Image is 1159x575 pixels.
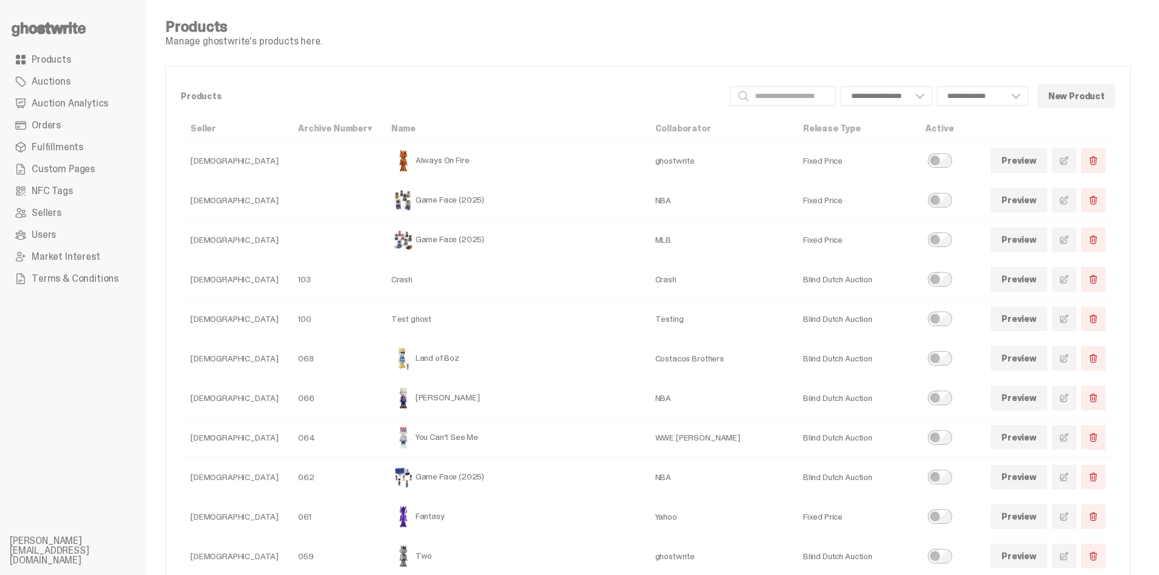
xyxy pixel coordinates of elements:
a: Archive Number▾ [298,123,372,134]
span: Auction Analytics [32,99,108,108]
span: Fulfillments [32,142,83,152]
td: [DEMOGRAPHIC_DATA] [181,181,288,220]
a: Preview [991,425,1047,450]
a: Users [10,224,136,246]
td: [PERSON_NAME] [381,378,646,418]
td: 062 [288,458,381,497]
th: Release Type [793,116,916,141]
td: [DEMOGRAPHIC_DATA] [181,378,288,418]
td: Fixed Price [793,220,916,260]
th: Collaborator [646,116,793,141]
span: ▾ [367,123,372,134]
td: [DEMOGRAPHIC_DATA] [181,497,288,537]
button: Delete Product [1081,188,1105,212]
button: Delete Product [1081,386,1105,410]
button: Delete Product [1081,148,1105,173]
td: [DEMOGRAPHIC_DATA] [181,458,288,497]
td: [DEMOGRAPHIC_DATA] [181,339,288,378]
span: NFC Tags [32,186,73,196]
td: Blind Dutch Auction [793,260,916,299]
td: Land of Boz [381,339,646,378]
button: Delete Product [1081,425,1105,450]
a: Preview [991,228,1047,252]
button: Delete Product [1081,307,1105,331]
td: 064 [288,418,381,458]
img: Game Face (2025) [391,465,416,489]
th: Seller [181,116,288,141]
a: Terms & Conditions [10,268,136,290]
button: Delete Product [1081,465,1105,489]
td: Yahoo [646,497,793,537]
td: Fantasy [381,497,646,537]
button: Delete Product [1081,228,1105,252]
a: Sellers [10,202,136,224]
td: 061 [288,497,381,537]
td: 100 [288,299,381,339]
h4: Products [165,19,322,34]
td: NBA [646,458,793,497]
td: Blind Dutch Auction [793,339,916,378]
td: [DEMOGRAPHIC_DATA] [181,418,288,458]
img: Game Face (2025) [391,228,416,252]
a: Active [925,123,953,134]
td: NBA [646,181,793,220]
p: Manage ghostwrite's products here. [165,37,322,46]
button: Delete Product [1081,267,1105,291]
span: Orders [32,120,61,130]
td: Test ghost [381,299,646,339]
td: Blind Dutch Auction [793,418,916,458]
td: You Can't See Me [381,418,646,458]
span: Products [32,55,71,64]
a: Preview [991,267,1047,291]
a: Preview [991,346,1047,371]
a: Products [10,49,136,71]
button: Delete Product [1081,346,1105,371]
td: Game Face (2025) [381,181,646,220]
a: Orders [10,114,136,136]
td: Always On Fire [381,141,646,181]
td: [DEMOGRAPHIC_DATA] [181,299,288,339]
img: You Can't See Me [391,425,416,450]
img: Eminem [391,386,416,410]
a: Preview [991,504,1047,529]
a: NFC Tags [10,180,136,202]
p: Products [181,92,720,100]
td: WWE [PERSON_NAME] [646,418,793,458]
td: Blind Dutch Auction [793,458,916,497]
a: Fulfillments [10,136,136,158]
button: New Product [1038,84,1115,108]
img: Two [391,544,416,568]
li: [PERSON_NAME][EMAIL_ADDRESS][DOMAIN_NAME] [10,536,156,565]
td: Game Face (2025) [381,458,646,497]
button: Delete Product [1081,544,1105,568]
a: Preview [991,465,1047,489]
a: Auction Analytics [10,92,136,114]
td: Costacos Brothers [646,339,793,378]
span: Custom Pages [32,164,95,174]
td: Fixed Price [793,181,916,220]
td: Blind Dutch Auction [793,378,916,418]
img: Land of Boz [391,346,416,371]
td: MLB [646,220,793,260]
td: 103 [288,260,381,299]
a: Preview [991,148,1047,173]
td: Testing [646,299,793,339]
td: ghostwrite [646,141,793,181]
th: Name [381,116,646,141]
td: 068 [288,339,381,378]
a: Auctions [10,71,136,92]
span: Terms & Conditions [32,274,119,284]
img: Always On Fire [391,148,416,173]
button: Delete Product [1081,504,1105,529]
td: Blind Dutch Auction [793,299,916,339]
span: Market Interest [32,252,100,262]
td: NBA [646,378,793,418]
a: Custom Pages [10,158,136,180]
span: Sellers [32,208,61,218]
img: Fantasy [391,504,416,529]
a: Market Interest [10,246,136,268]
a: Preview [991,544,1047,568]
a: Preview [991,188,1047,212]
td: Crash [381,260,646,299]
img: Game Face (2025) [391,188,416,212]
